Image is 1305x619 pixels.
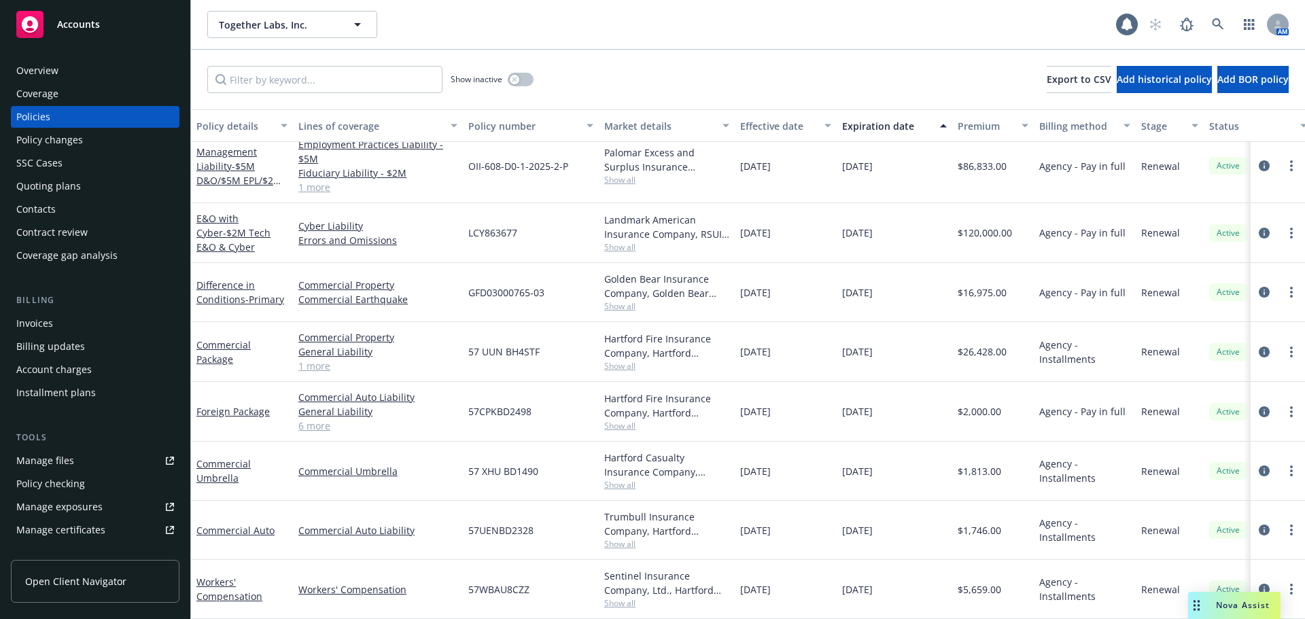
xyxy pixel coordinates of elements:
span: Renewal [1141,159,1180,173]
span: [DATE] [740,523,771,537]
span: Renewal [1141,404,1180,419]
div: Contract review [16,222,88,243]
a: Commercial Earthquake [298,292,457,306]
span: $16,975.00 [958,285,1007,300]
span: [DATE] [842,285,873,300]
span: Active [1215,227,1242,239]
a: circleInformation [1256,158,1272,174]
span: [DATE] [842,464,873,478]
a: Commercial Auto Liability [298,390,457,404]
span: [DATE] [740,404,771,419]
span: Show all [604,420,729,431]
button: Lines of coverage [293,109,463,142]
button: Expiration date [837,109,952,142]
a: more [1283,404,1300,420]
span: Show inactive [451,73,502,85]
span: Agency - Pay in full [1039,159,1126,173]
span: [DATE] [842,159,873,173]
a: Manage claims [11,542,179,564]
span: Show all [604,538,729,550]
span: $1,813.00 [958,464,1001,478]
span: [DATE] [740,464,771,478]
a: Manage files [11,450,179,472]
div: Sentinel Insurance Company, Ltd., Hartford Insurance Group [604,569,729,597]
span: Open Client Navigator [25,574,126,588]
div: Hartford Fire Insurance Company, Hartford Insurance Group [604,332,729,360]
button: Together Labs, Inc. [207,11,377,38]
button: Nova Assist [1188,592,1281,619]
div: Policy changes [16,129,83,151]
span: Show all [604,479,729,491]
a: Workers' Compensation [298,582,457,597]
span: $120,000.00 [958,226,1012,240]
div: Account charges [16,359,92,381]
div: Installment plans [16,382,96,404]
a: Policy changes [11,129,179,151]
span: Show all [604,241,729,253]
a: Installment plans [11,382,179,404]
div: Drag to move [1188,592,1205,619]
a: circleInformation [1256,522,1272,538]
a: Commercial Auto Liability [298,523,457,537]
a: General Liability [298,344,457,359]
span: Active [1215,346,1242,358]
a: Commercial Property [298,278,457,292]
a: more [1283,463,1300,479]
span: Add historical policy [1117,73,1212,86]
span: Active [1215,524,1242,536]
span: Active [1215,286,1242,298]
a: Policies [11,106,179,128]
span: OII-608-D0-1-2025-2-P [468,159,568,173]
span: [DATE] [740,226,771,240]
a: Manage exposures [11,496,179,518]
a: Overview [11,60,179,82]
div: Billing updates [16,336,85,357]
span: Agency - Pay in full [1039,404,1126,419]
span: - Primary [245,293,284,306]
div: Status [1209,119,1292,133]
span: - $2M Tech E&O & Cyber [196,226,271,253]
span: [DATE] [842,582,873,597]
a: General Liability [298,404,457,419]
div: Manage certificates [16,519,105,541]
span: [DATE] [740,582,771,597]
button: Add BOR policy [1217,66,1289,93]
a: Manage certificates [11,519,179,541]
div: Quoting plans [16,175,81,197]
div: Landmark American Insurance Company, RSUI Group, CRC Group [604,213,729,241]
button: Stage [1136,109,1204,142]
div: Policy number [468,119,578,133]
a: Billing updates [11,336,179,357]
div: Billing [11,294,179,307]
div: Overview [16,60,58,82]
div: Coverage [16,83,58,105]
span: [DATE] [842,226,873,240]
div: Manage files [16,450,74,472]
a: Commercial Property [298,330,457,344]
span: - $5M D&O/$5M EPL/$2M FID [196,160,282,201]
span: $5,659.00 [958,582,1001,597]
span: [DATE] [842,523,873,537]
span: 57 UUN BH4STF [468,344,540,359]
span: Show all [604,360,729,372]
div: Hartford Casualty Insurance Company, Hartford Insurance Group [604,450,729,479]
a: Fiduciary Liability - $2M [298,166,457,180]
button: Policy number [463,109,599,142]
span: Agency - Installments [1039,338,1130,366]
span: Renewal [1141,226,1180,240]
a: more [1283,158,1300,174]
a: more [1283,225,1300,241]
button: Add historical policy [1117,66,1212,93]
span: Nova Assist [1216,599,1270,611]
span: [DATE] [842,344,873,359]
a: 6 more [298,419,457,433]
button: Premium [952,109,1034,142]
a: Contacts [11,198,179,220]
span: [DATE] [740,344,771,359]
span: 57UENBD2328 [468,523,534,537]
a: Errors and Omissions [298,233,457,247]
div: Palomar Excess and Surplus Insurance Company, Palomar, CRC Group [604,145,729,174]
div: Expiration date [842,119,932,133]
a: Invoices [11,313,179,334]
